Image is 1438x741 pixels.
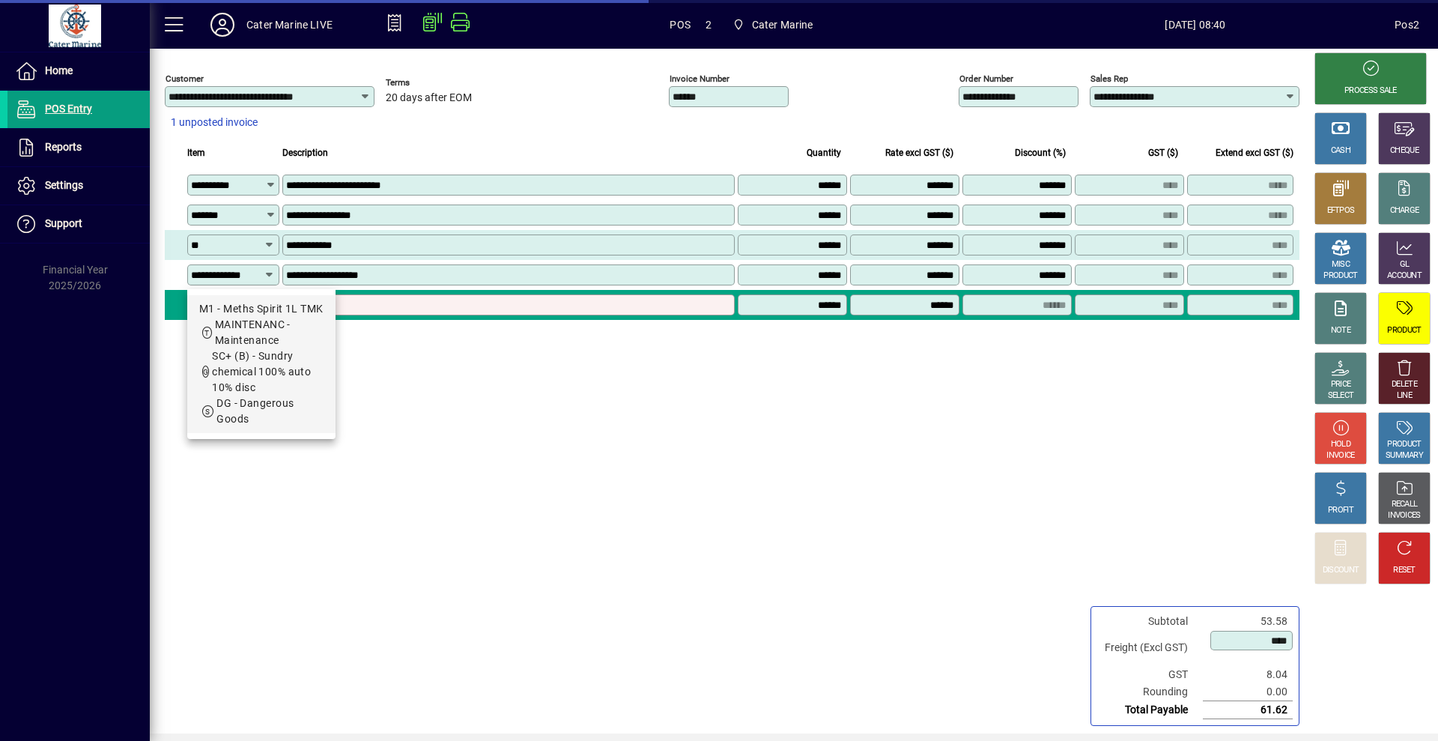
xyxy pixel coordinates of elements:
span: 1 unposted invoice [171,115,258,130]
a: Settings [7,167,150,205]
span: Description [282,145,328,161]
mat-label: Order number [959,73,1013,84]
div: M1 - Meths Spirit 1L TMK [199,301,324,317]
span: 20 days after EOM [386,92,472,104]
span: Home [45,64,73,76]
div: PROCESS SALE [1344,85,1397,97]
div: INVOICE [1326,450,1354,462]
div: ACCOUNT [1387,270,1422,282]
td: Total Payable [1097,701,1203,719]
button: 1 unposted invoice [165,109,264,136]
div: PRODUCT [1387,439,1421,450]
span: Support [45,217,82,229]
td: Rounding [1097,683,1203,701]
div: RECALL [1392,499,1418,510]
mat-label: Invoice number [670,73,729,84]
a: Home [7,52,150,90]
div: CHARGE [1390,205,1419,217]
span: Discount (%) [1015,145,1066,161]
div: SELECT [1328,390,1354,402]
span: [DATE] 08:40 [996,13,1395,37]
a: Reports [7,129,150,166]
button: Profile [198,11,246,38]
td: 61.62 [1203,701,1293,719]
a: Support [7,205,150,243]
span: Extend excl GST ($) [1216,145,1293,161]
div: PRODUCT [1387,325,1421,336]
span: Settings [45,179,83,191]
span: SC+ (B) - Sundry chemical 100% auto 10% disc [212,350,311,393]
span: Item [187,145,205,161]
div: PRODUCT [1323,270,1357,282]
div: Pos2 [1395,13,1419,37]
span: Quantity [807,145,841,161]
div: CASH [1331,145,1350,157]
td: Subtotal [1097,613,1203,630]
div: PROFIT [1328,505,1353,516]
div: HOLD [1331,439,1350,450]
span: Terms [386,78,476,88]
span: Cater Marine [752,13,813,37]
div: PRICE [1331,379,1351,390]
div: EFTPOS [1327,205,1355,217]
td: Freight (Excl GST) [1097,630,1203,666]
td: 0.00 [1203,683,1293,701]
mat-label: Sales rep [1090,73,1128,84]
td: 8.04 [1203,666,1293,683]
td: GST [1097,666,1203,683]
span: 2 [706,13,712,37]
div: RESET [1393,565,1416,576]
div: CHEQUE [1390,145,1419,157]
mat-label: Customer [166,73,204,84]
div: GL [1400,259,1410,270]
span: MAINTENANC - Maintenance [215,318,291,346]
span: Rate excl GST ($) [885,145,953,161]
td: 53.58 [1203,613,1293,630]
span: Reports [45,141,82,153]
div: Cater Marine LIVE [246,13,333,37]
div: DISCOUNT [1323,565,1359,576]
span: GST ($) [1148,145,1178,161]
div: LINE [1397,390,1412,402]
span: POS [670,13,691,37]
mat-option: M1 - Meths Spirit 1L TMK [187,295,336,433]
div: NOTE [1331,325,1350,336]
div: SUMMARY [1386,450,1423,462]
span: DG - Dangerous Goods [216,397,294,425]
span: POS Entry [45,103,92,115]
div: MISC [1332,259,1350,270]
span: Cater Marine [726,11,819,38]
div: INVOICES [1388,510,1420,521]
div: DELETE [1392,379,1417,390]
